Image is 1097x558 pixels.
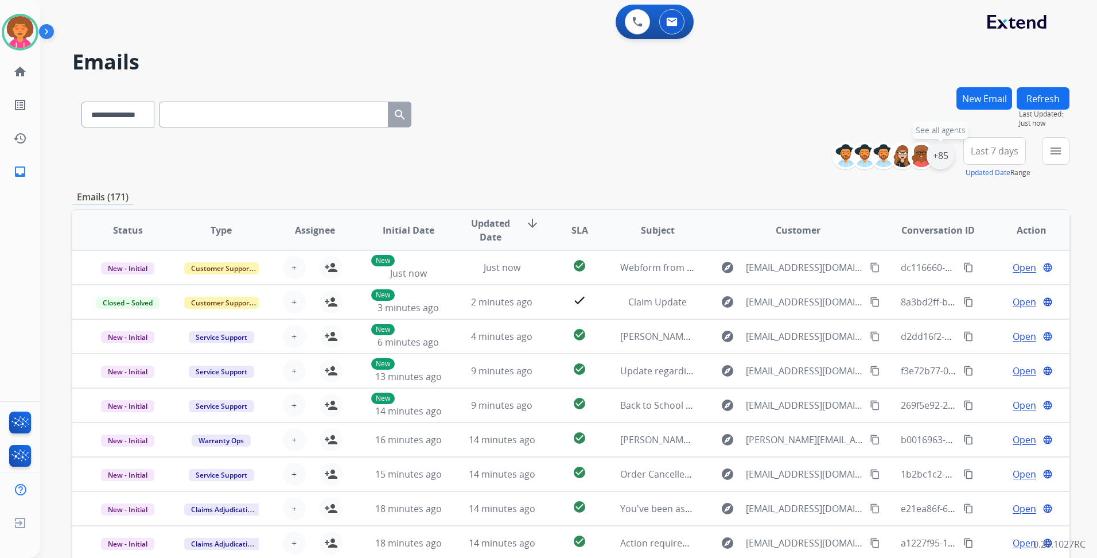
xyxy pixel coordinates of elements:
span: b0016963-3eb7-4fa3-819a-ccd4a41f49b1 [901,433,1074,446]
span: + [291,433,297,447]
span: Just now [390,267,427,280]
img: avatar [4,16,36,48]
mat-icon: language [1042,469,1053,479]
mat-icon: content_copy [963,503,974,514]
span: + [291,330,297,343]
span: New - Initial [101,538,154,550]
span: 16 minutes ago [375,433,442,446]
span: Webform from [EMAIL_ADDRESS][DOMAIN_NAME] on [DATE] [620,261,880,274]
span: + [291,536,297,550]
mat-icon: content_copy [870,435,880,445]
mat-icon: person_add [324,295,338,309]
mat-icon: explore [721,502,734,516]
span: 4 minutes ago [471,330,532,343]
span: [EMAIL_ADDRESS][DOMAIN_NAME] [746,536,863,550]
mat-icon: explore [721,295,734,309]
span: Open [1013,261,1036,274]
span: + [291,295,297,309]
mat-icon: language [1042,400,1053,410]
span: [EMAIL_ADDRESS][DOMAIN_NAME] [746,398,863,412]
span: 13 minutes ago [375,370,442,383]
mat-icon: content_copy [963,297,974,307]
span: 15 minutes ago [375,468,442,480]
span: + [291,502,297,516]
mat-icon: check_circle [573,431,586,445]
mat-icon: language [1042,262,1053,273]
mat-icon: content_copy [870,262,880,273]
button: + [283,532,306,555]
mat-icon: language [1042,503,1053,514]
span: Claims Adjudication [184,503,263,516]
p: New [371,289,395,301]
span: f3e72b77-014d-48c0-9ece-3b1f4013efb2 [901,365,1072,377]
span: 18 minutes ago [375,537,442,549]
mat-icon: content_copy [963,435,974,445]
mat-icon: language [1042,435,1053,445]
span: Action required: Extend claim approved for replacement [620,537,864,549]
button: + [283,325,306,348]
span: 14 minutes ago [469,502,535,515]
mat-icon: menu [1049,144,1063,158]
mat-icon: check [573,293,586,307]
mat-icon: explore [721,330,734,343]
mat-icon: content_copy [963,469,974,479]
span: See all agents [916,125,966,136]
span: Just now [484,261,520,274]
span: Last Updated: [1019,110,1069,119]
p: New [371,255,395,266]
span: 3 minutes ago [378,301,439,314]
span: Type [211,223,232,237]
mat-icon: arrow_downward [526,216,539,230]
span: 14 minutes ago [469,468,535,480]
span: 14 minutes ago [469,537,535,549]
mat-icon: person_add [324,330,338,343]
mat-icon: content_copy [963,400,974,410]
span: 9 minutes ago [471,365,532,377]
span: [PERSON_NAME][EMAIL_ADDRESS][PERSON_NAME][DOMAIN_NAME] [746,433,863,447]
span: a1227f95-1007-442b-9b15-0ab392eff859 [901,537,1073,549]
span: Update regarding your fulfillment method for Service Order: 698ed6a5-86e5-4c26-8730-2a702903079b [620,365,1060,377]
button: Updated Date [966,168,1010,177]
mat-icon: explore [721,261,734,274]
span: Service Support [189,469,254,481]
mat-icon: check_circle [573,500,586,514]
mat-icon: content_copy [870,366,880,376]
button: + [283,256,306,279]
mat-icon: language [1042,331,1053,342]
span: 8a3bd2ff-b207-4f4b-9a9b-0751f3145019 [901,296,1072,308]
button: + [283,290,306,313]
span: New - Initial [101,262,154,274]
span: Claim Update [628,296,687,308]
span: Subject [641,223,675,237]
mat-icon: explore [721,536,734,550]
span: Initial Date [383,223,434,237]
mat-icon: check_circle [573,397,586,410]
span: 269f5e92-2277-4a59-b7b4-725dd68de613 [901,399,1078,412]
span: Last 7 days [971,149,1018,153]
mat-icon: check_circle [573,259,586,273]
span: + [291,398,297,412]
button: + [283,359,306,382]
span: Open [1013,364,1036,378]
span: Warranty Ops [192,435,251,447]
span: [PERSON_NAME] Claim [620,330,718,343]
mat-icon: explore [721,433,734,447]
span: You've been assigned a new service order: afa4c9ad-e4c0-4ed6-8961-fe8f1e2e1e08 [620,502,975,515]
span: [EMAIL_ADDRESS][DOMAIN_NAME] [746,502,863,516]
span: Updated Date [465,216,516,244]
span: 6 minutes ago [378,336,439,348]
mat-icon: person_add [324,261,338,274]
span: [EMAIL_ADDRESS][DOMAIN_NAME] [746,295,863,309]
span: New - Initial [101,503,154,516]
mat-icon: content_copy [870,538,880,548]
mat-icon: person_add [324,467,338,481]
mat-icon: content_copy [963,262,974,273]
span: Open [1013,536,1036,550]
mat-icon: explore [721,364,734,378]
button: + [283,497,306,520]
span: dc116660-1ce4-4454-99eb-02f08681ac68 [901,261,1075,274]
mat-icon: explore [721,467,734,481]
span: 2 minutes ago [471,296,532,308]
span: New - Initial [101,366,154,378]
span: 14 minutes ago [469,433,535,446]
